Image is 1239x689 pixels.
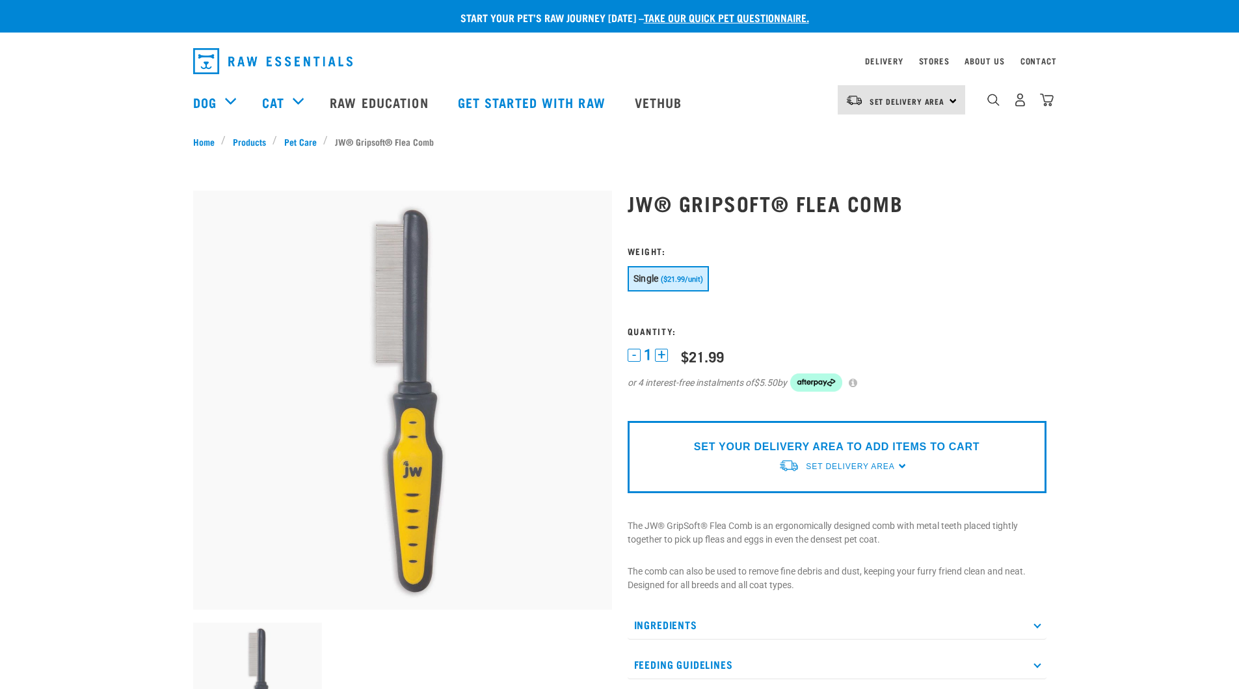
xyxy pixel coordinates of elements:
img: van-moving.png [846,94,863,106]
h1: JW® Gripsoft® Flea Comb [628,191,1046,215]
nav: dropdown navigation [183,43,1057,79]
img: home-icon-1@2x.png [987,94,1000,106]
p: The JW® GripSoft® Flea Comb is an ergonomically designed comb with metal teeth placed tightly tog... [628,519,1046,547]
a: Dog [193,92,217,112]
a: Vethub [622,76,699,128]
a: About Us [965,59,1004,63]
span: $5.50 [754,376,777,390]
p: Feeding Guidelines [628,650,1046,679]
button: + [655,349,668,362]
button: Single ($21.99/unit) [628,266,709,291]
a: Raw Education [317,76,444,128]
h3: Weight: [628,246,1046,256]
img: Afterpay [790,373,842,392]
a: Cat [262,92,284,112]
nav: breadcrumbs [193,135,1046,148]
span: 1 [644,348,652,362]
a: Home [193,135,222,148]
span: Set Delivery Area [806,462,894,471]
p: SET YOUR DELIVERY AREA TO ADD ITEMS TO CART [694,439,979,455]
img: user.png [1013,93,1027,107]
button: - [628,349,641,362]
a: Products [226,135,273,148]
p: The comb can also be used to remove fine debris and dust, keeping your furry friend clean and nea... [628,565,1046,592]
a: Delivery [865,59,903,63]
img: van-moving.png [779,459,799,472]
img: JW Flea Comb [193,191,612,610]
p: Ingredients [628,610,1046,640]
img: home-icon@2x.png [1040,93,1054,107]
h3: Quantity: [628,326,1046,336]
a: Contact [1020,59,1057,63]
a: Pet Care [277,135,323,148]
span: Single [633,273,659,284]
span: Set Delivery Area [870,99,945,103]
a: Get started with Raw [445,76,622,128]
span: ($21.99/unit) [661,275,703,284]
img: Raw Essentials Logo [193,48,353,74]
div: or 4 interest-free instalments of by [628,373,1046,392]
div: $21.99 [681,348,724,364]
a: take our quick pet questionnaire. [644,14,809,20]
a: Stores [919,59,950,63]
